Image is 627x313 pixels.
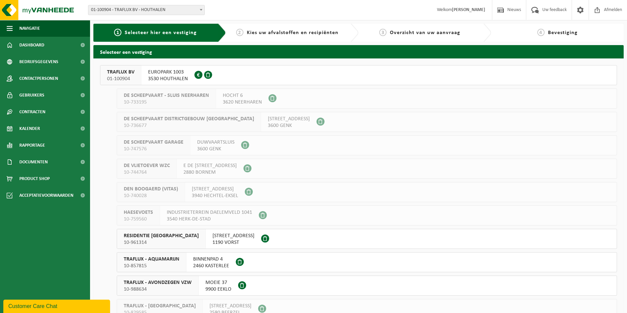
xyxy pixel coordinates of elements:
span: Navigatie [19,20,40,37]
span: [STREET_ADDRESS] [212,232,254,239]
span: Contactpersonen [19,70,58,87]
span: TRAFLUX BV [107,69,134,75]
span: DE SCHEEPVAART DISTRICTGEBOUW [GEOGRAPHIC_DATA] [124,116,254,122]
span: Bevestiging [548,30,578,35]
span: DE SCHEEPVAART - SLUIS NEERHAREN [124,92,209,99]
span: 2880 BORNEM [183,169,237,176]
span: 3530 HOUTHALEN [148,75,188,82]
span: E DE [STREET_ADDRESS] [183,162,237,169]
span: DEN BOOGAERD (VITAS) [124,186,178,192]
span: 10-747576 [124,146,183,152]
span: Overzicht van uw aanvraag [390,30,460,35]
span: 9900 EEKLO [205,286,231,293]
span: 1 [114,29,121,36]
span: 10-744764 [124,169,170,176]
strong: [PERSON_NAME] [452,7,485,12]
span: 3600 GENK [197,146,234,152]
button: TRAFLUX - AQUAMARIJN 10-857815 BINNENPAD 42460 KASTERLEE [117,252,617,272]
span: 2 [236,29,243,36]
span: HAESEVOETS [124,209,153,216]
span: Documenten [19,154,48,170]
span: Rapportage [19,137,45,154]
span: Acceptatievoorwaarden [19,187,73,204]
span: TRAFLUX - AVONDZEGEN VZW [124,279,192,286]
span: [STREET_ADDRESS] [209,303,251,309]
span: 3540 HERK-DE-STAD [167,216,252,222]
span: 3940 HECHTEL-EKSEL [192,192,238,199]
span: EUROPARK 1003 [148,69,188,75]
span: HOCHT 6 [223,92,262,99]
iframe: chat widget [3,298,111,313]
span: Kies uw afvalstoffen en recipiënten [247,30,339,35]
span: DE VLIETOEVER WZC [124,162,170,169]
span: RESIDENTIE [GEOGRAPHIC_DATA] [124,232,199,239]
button: TRAFLUX BV 01-100904 EUROPARK 10033530 HOUTHALEN [100,65,617,85]
span: Kalender [19,120,40,137]
span: TRAFLUX - [GEOGRAPHIC_DATA] [124,303,196,309]
span: 10-961314 [124,239,199,246]
span: Dashboard [19,37,44,53]
span: 01-100904 [107,75,134,82]
span: 10-733195 [124,99,209,106]
span: Bedrijfsgegevens [19,53,58,70]
span: [STREET_ADDRESS] [268,116,310,122]
span: 3600 GENK [268,122,310,129]
span: DE SCHEEPVAART GARAGE [124,139,183,146]
span: [STREET_ADDRESS] [192,186,238,192]
span: TRAFLUX - AQUAMARIJN [124,256,179,263]
span: Gebruikers [19,87,44,104]
span: 3620 NEERHAREN [223,99,262,106]
span: 10-740028 [124,192,178,199]
span: MOEIE 37 [205,279,231,286]
span: 01-100904 - TRAFLUX BV - HOUTHALEN [88,5,205,15]
span: 10-857815 [124,263,179,269]
span: Selecteer hier een vestiging [125,30,197,35]
span: INDUSTRIETERREIN DAELEMVELD 1041 [167,209,252,216]
span: BINNENPAD 4 [193,256,229,263]
span: 3 [379,29,387,36]
span: DUWVAARTSLUIS [197,139,234,146]
span: 1190 VORST [212,239,254,246]
span: 10-988634 [124,286,192,293]
h2: Selecteer een vestiging [93,45,624,58]
span: 10-759560 [124,216,153,222]
span: Product Shop [19,170,50,187]
span: 2460 KASTERLEE [193,263,229,269]
span: Contracten [19,104,45,120]
span: 01-100904 - TRAFLUX BV - HOUTHALEN [88,5,204,15]
span: 10-736677 [124,122,254,129]
button: TRAFLUX - AVONDZEGEN VZW 10-988634 MOEIE 379900 EEKLO [117,276,617,296]
span: 4 [537,29,545,36]
button: RESIDENTIE [GEOGRAPHIC_DATA] 10-961314 [STREET_ADDRESS]1190 VORST [117,229,617,249]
